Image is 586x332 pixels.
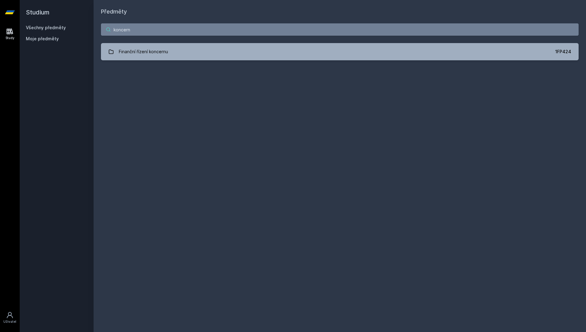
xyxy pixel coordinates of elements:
[101,43,579,60] a: Finanční řízení koncernu 1FP424
[26,25,66,30] a: Všechny předměty
[1,25,18,43] a: Study
[1,308,18,327] a: Uživatel
[101,23,579,36] input: Název nebo ident předmětu…
[119,46,168,58] div: Finanční řízení koncernu
[6,36,14,40] div: Study
[3,319,16,324] div: Uživatel
[26,36,59,42] span: Moje předměty
[101,7,579,16] h1: Předměty
[555,49,571,55] div: 1FP424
